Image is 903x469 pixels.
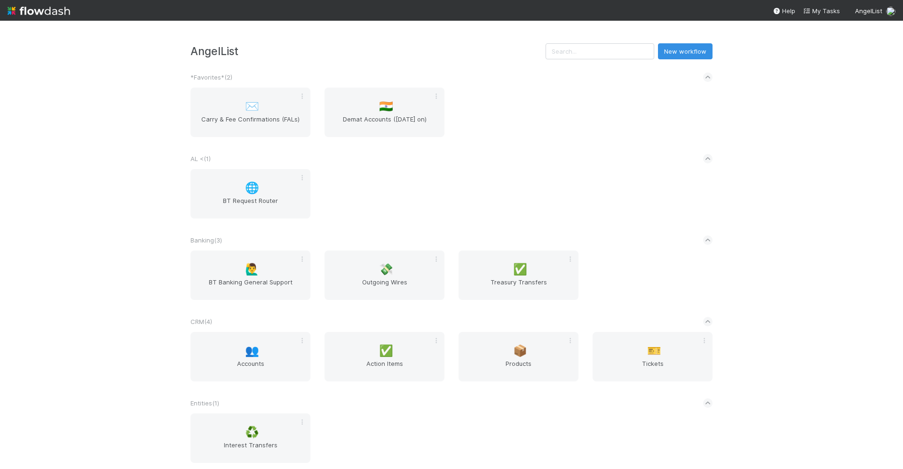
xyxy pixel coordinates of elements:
[190,155,211,162] span: AL < ( 1 )
[546,43,654,59] input: Search...
[379,263,393,275] span: 💸
[658,43,713,59] button: New workflow
[593,332,713,381] a: 🎫Tickets
[190,413,310,463] a: ♻️Interest Transfers
[328,359,441,378] span: Action Items
[190,236,222,244] span: Banking ( 3 )
[803,7,840,15] span: My Tasks
[325,332,444,381] a: ✅Action Items
[596,359,709,378] span: Tickets
[379,100,393,113] span: 🇮🇳
[245,345,259,357] span: 👥
[245,182,259,194] span: 🌐
[190,73,232,81] span: *Favorites* ( 2 )
[462,359,575,378] span: Products
[379,345,393,357] span: ✅
[803,6,840,16] a: My Tasks
[513,345,527,357] span: 📦
[328,277,441,296] span: Outgoing Wires
[190,45,546,57] h3: AngelList
[245,100,259,113] span: ✉️
[194,277,307,296] span: BT Banking General Support
[190,169,310,218] a: 🌐BT Request Router
[325,88,444,137] a: 🇮🇳Demat Accounts ([DATE] on)
[190,88,310,137] a: ✉️Carry & Fee Confirmations (FALs)
[245,426,259,438] span: ♻️
[855,7,882,15] span: AngelList
[194,114,307,133] span: Carry & Fee Confirmations (FALs)
[194,440,307,459] span: Interest Transfers
[194,196,307,215] span: BT Request Router
[459,332,578,381] a: 📦Products
[190,318,212,325] span: CRM ( 4 )
[190,399,219,407] span: Entities ( 1 )
[328,114,441,133] span: Demat Accounts ([DATE] on)
[773,6,795,16] div: Help
[462,277,575,296] span: Treasury Transfers
[325,251,444,300] a: 💸Outgoing Wires
[8,3,70,19] img: logo-inverted-e16ddd16eac7371096b0.svg
[459,251,578,300] a: ✅Treasury Transfers
[245,263,259,275] span: 🙋‍♂️
[190,251,310,300] a: 🙋‍♂️BT Banking General Support
[194,359,307,378] span: Accounts
[647,345,661,357] span: 🎫
[513,263,527,275] span: ✅
[886,7,895,16] img: avatar_c597f508-4d28-4c7c-92e0-bd2d0d338f8e.png
[190,332,310,381] a: 👥Accounts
